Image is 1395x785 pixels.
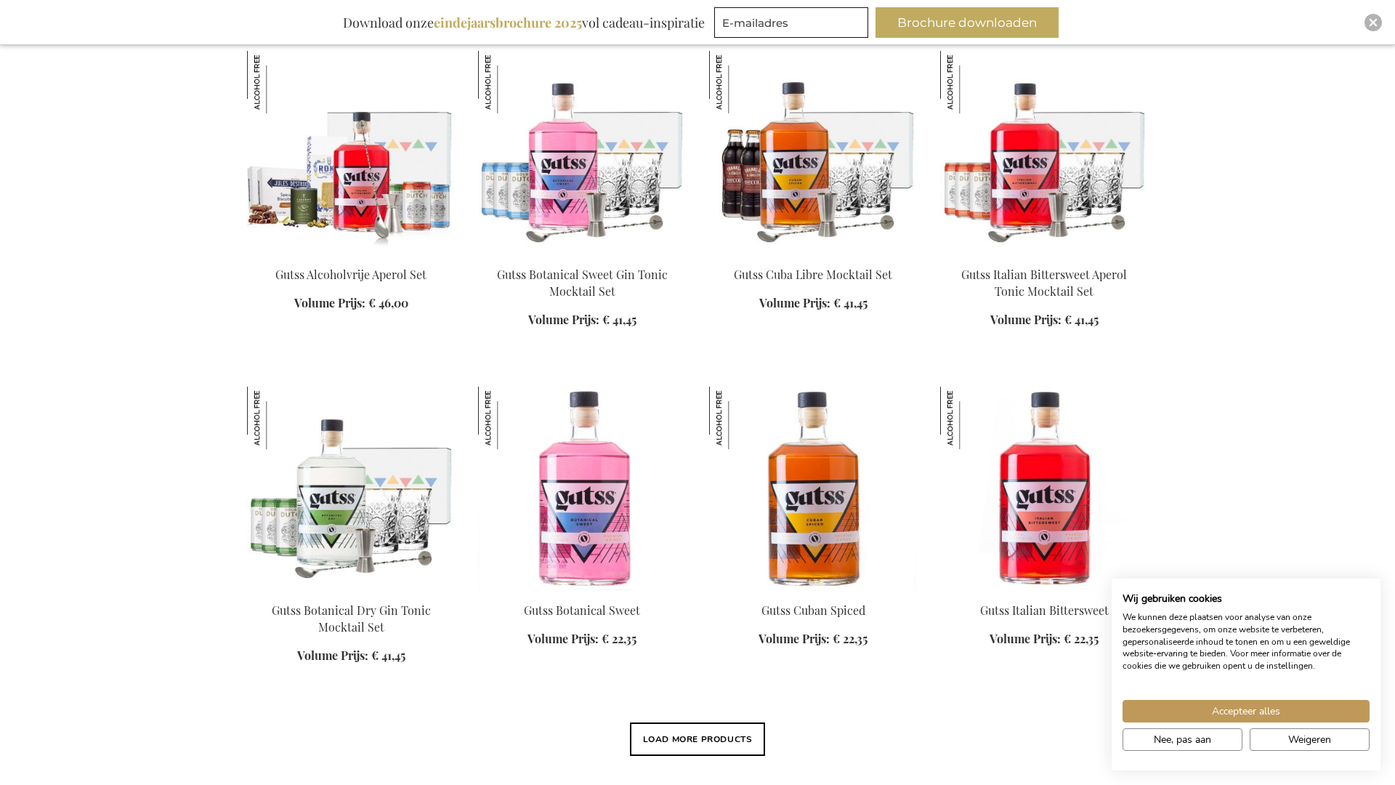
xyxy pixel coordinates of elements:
[247,51,455,254] img: Gutss Non-Alcoholic Aperol Set
[980,603,1109,618] a: Gutss Italian Bittersweet
[940,584,1148,598] a: Gutss Italian Bittersweet Gutss Italian Bittersweet
[527,631,636,648] a: Volume Prijs: € 22,35
[336,7,711,38] div: Download onze vol cadeau-inspiratie
[630,722,766,756] button: Load More Products
[961,267,1127,299] a: Gutss Italian Bittersweet Aperol Tonic Mocktail Set
[833,631,868,646] span: € 22,35
[528,312,599,327] span: Volume Prijs:
[294,295,408,312] a: Volume Prijs: € 46,00
[247,249,455,262] a: Gutss Non-Alcoholic Aperol Set Gutss Alcoholvrije Aperol Set
[709,51,917,254] img: Gutss Cuba Libre Mocktail Set
[1288,732,1331,747] span: Weigeren
[833,295,868,310] span: € 41,45
[497,267,668,299] a: Gutss Botanical Sweet Gin Tonic Mocktail Set
[1212,704,1280,719] span: Accepteer alles
[1064,631,1099,646] span: € 22,35
[759,631,868,648] a: Volume Prijs: € 22,35
[478,387,686,590] img: Gutss Botanical Sweet
[247,584,455,598] a: Gutss Botanical Dry Gin Tonic Mocktail Set Gutss Botanical Dry Gin Tonic Mocktail Set
[1250,728,1370,751] button: Alle cookies weigeren
[759,295,830,310] span: Volume Prijs:
[1123,592,1370,605] h2: Wij gebruiken cookies
[478,387,541,449] img: Gutss Botanical Sweet
[524,603,640,618] a: Gutss Botanical Sweet
[478,51,686,254] img: Gutss Botanical Sweet Gin Tonic Mocktail Set
[990,631,1099,648] a: Volume Prijs: € 22,35
[990,312,1099,329] a: Volume Prijs: € 41,45
[528,312,636,329] a: Volume Prijs: € 41,45
[368,295,408,310] span: € 46,00
[527,631,599,646] span: Volume Prijs:
[734,267,892,282] a: Gutss Cuba Libre Mocktail Set
[990,631,1061,646] span: Volume Prijs:
[940,51,1148,254] img: Gutss Italian Bittersweet Aperol Tonic Mocktail Set
[709,51,772,113] img: Gutss Cuba Libre Mocktail Set
[478,51,541,113] img: Gutss Botanical Sweet Gin Tonic Mocktail Set
[940,387,1003,449] img: Gutss Italian Bittersweet
[1123,700,1370,722] button: Accepteer alle cookies
[371,648,405,663] span: € 41,45
[602,631,636,646] span: € 22,35
[940,249,1148,262] a: Gutss Italian Bittersweet Aperol Tonic Mocktail Set Gutss Italian Bittersweet Aperol Tonic Mockta...
[714,7,868,38] input: E-mailadres
[272,603,431,635] a: Gutss Botanical Dry Gin Tonic Mocktail Set
[247,387,455,590] img: Gutss Botanical Dry Gin Tonic Mocktail Set
[940,51,1003,113] img: Gutss Italian Bittersweet Aperol Tonic Mocktail Set
[761,603,865,618] a: Gutss Cuban Spiced
[297,648,368,663] span: Volume Prijs:
[297,648,405,664] a: Volume Prijs: € 41,45
[876,7,1059,38] button: Brochure downloaden
[709,584,917,598] a: Gutss Cuban Spiced Gutss Cuban Spiced
[709,387,772,449] img: Gutss Cuban Spiced
[247,51,310,113] img: Gutss Alcoholvrije Aperol Set
[478,584,686,598] a: Gutss Botanical Sweet Gutss Botanical Sweet
[709,249,917,262] a: Gutss Cuba Libre Mocktail Set Gutss Cuba Libre Mocktail Set
[1064,312,1099,327] span: € 41,45
[709,387,917,590] img: Gutss Cuban Spiced
[759,295,868,312] a: Volume Prijs: € 41,45
[1364,14,1382,31] div: Close
[602,312,636,327] span: € 41,45
[759,631,830,646] span: Volume Prijs:
[1123,728,1242,751] button: Pas cookie voorkeuren aan
[1369,18,1378,27] img: Close
[434,14,582,31] b: eindejaarsbrochure 2025
[940,387,1148,590] img: Gutss Italian Bittersweet
[294,295,365,310] span: Volume Prijs:
[1154,732,1211,747] span: Nee, pas aan
[247,387,310,449] img: Gutss Botanical Dry Gin Tonic Mocktail Set
[990,312,1062,327] span: Volume Prijs:
[1123,611,1370,672] p: We kunnen deze plaatsen voor analyse van onze bezoekersgegevens, om onze website te verbeteren, g...
[714,7,873,42] form: marketing offers and promotions
[478,249,686,262] a: Gutss Botanical Sweet Gin Tonic Mocktail Set Gutss Botanical Sweet Gin Tonic Mocktail Set
[275,267,426,282] a: Gutss Alcoholvrije Aperol Set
